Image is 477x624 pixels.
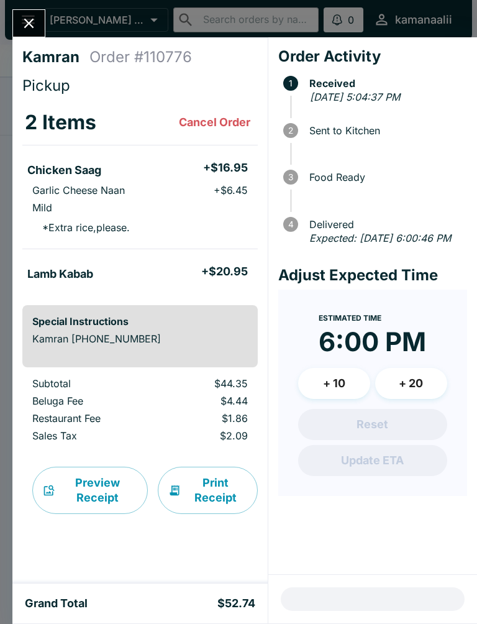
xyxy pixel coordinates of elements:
p: $1.86 [165,412,247,424]
p: $44.35 [165,377,247,390]
p: Garlic Cheese Naan [32,184,125,196]
span: Received [303,78,467,89]
button: Cancel Order [174,110,255,135]
text: 4 [288,219,293,229]
span: Estimated Time [319,313,381,323]
button: Print Receipt [158,467,258,514]
em: [DATE] 5:04:37 PM [310,91,400,103]
p: Restaurant Fee [32,412,145,424]
h6: Special Instructions [32,315,248,328]
h5: Lamb Kabab [27,267,93,282]
h5: Chicken Saag [27,163,101,178]
span: Sent to Kitchen [303,125,467,136]
em: Expected: [DATE] 6:00:46 PM [309,232,451,244]
h5: $52.74 [217,596,255,611]
button: Preview Receipt [32,467,148,514]
h4: Order Activity [278,47,467,66]
h5: Grand Total [25,596,88,611]
p: Mild [32,201,52,214]
p: $4.44 [165,395,247,407]
p: $2.09 [165,429,247,442]
button: + 10 [298,368,370,399]
time: 6:00 PM [319,326,426,358]
span: Food Ready [303,172,467,183]
p: + $6.45 [214,184,248,196]
h5: + $16.95 [203,160,248,175]
text: 2 [288,126,293,135]
p: Kamran [PHONE_NUMBER] [32,333,248,345]
p: Sales Tax [32,429,145,442]
table: orders table [22,100,258,295]
h4: Adjust Expected Time [278,266,467,285]
text: 1 [289,78,293,88]
button: Close [13,10,45,37]
p: * Extra rice,please. [32,221,130,234]
h4: Order # 110776 [89,48,192,67]
h3: 2 Items [25,110,96,135]
text: 3 [288,172,293,182]
p: Beluga Fee [32,395,145,407]
h5: + $20.95 [201,264,248,279]
p: Subtotal [32,377,145,390]
span: Pickup [22,76,70,94]
h4: Kamran [22,48,89,67]
span: Delivered [303,219,467,230]
table: orders table [22,377,258,447]
button: + 20 [375,368,447,399]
